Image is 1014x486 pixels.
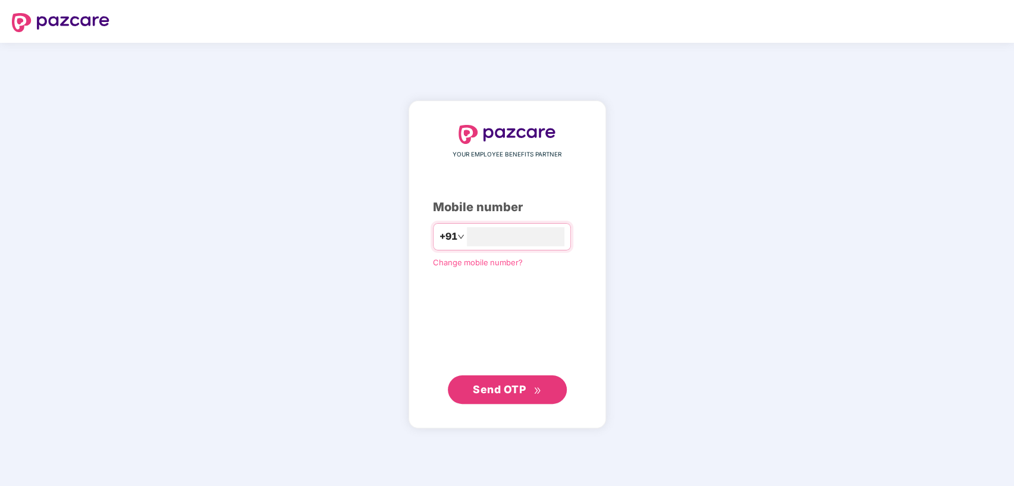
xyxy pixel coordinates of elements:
span: double-right [533,387,541,394]
span: YOUR EMPLOYEE BENEFITS PARTNER [453,150,561,159]
button: Send OTPdouble-right [448,375,567,404]
div: Mobile number [433,198,582,217]
span: down [457,233,464,240]
img: logo [459,125,556,144]
a: Change mobile number? [433,258,523,267]
img: logo [12,13,109,32]
span: Send OTP [473,383,526,396]
span: +91 [439,229,457,244]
